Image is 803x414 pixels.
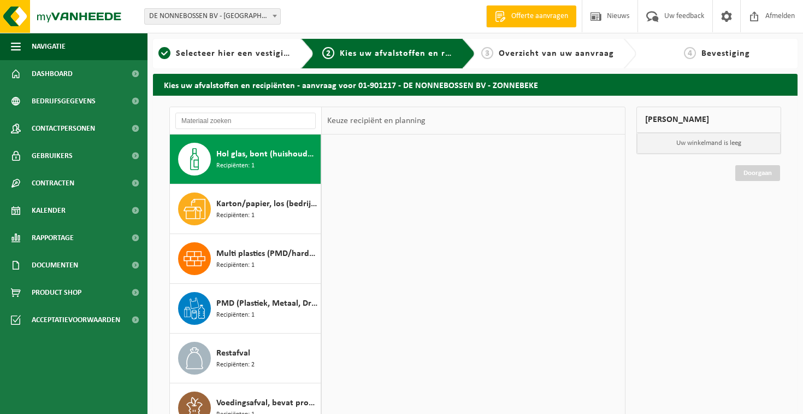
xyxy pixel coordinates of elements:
[216,347,250,360] span: Restafval
[216,297,318,310] span: PMD (Plastiek, Metaal, Drankkartons) (bedrijven)
[32,224,74,252] span: Rapportage
[216,161,255,171] span: Recipiënten: 1
[340,49,490,58] span: Kies uw afvalstoffen en recipiënten
[32,170,74,197] span: Contracten
[216,197,318,211] span: Karton/papier, los (bedrijven)
[735,165,780,181] a: Doorgaan
[32,279,81,306] span: Product Shop
[216,396,318,410] span: Voedingsafval, bevat producten van dierlijke oorsprong, onverpakt, categorie 3
[144,8,281,25] span: DE NONNEBOSSEN BV - ZONNEBEKE
[509,11,571,22] span: Offerte aanvragen
[32,33,66,60] span: Navigatie
[32,115,95,142] span: Contactpersonen
[170,234,321,284] button: Multi plastics (PMD/harde kunststoffen/spanbanden/EPS/folie naturel/folie gemengd) Recipiënten: 1
[216,360,255,370] span: Recipiënten: 2
[322,107,431,135] div: Keuze recipiënt en planning
[158,47,170,59] span: 1
[170,334,321,383] button: Restafval Recipiënten: 2
[216,310,255,320] span: Recipiënten: 1
[636,107,781,133] div: [PERSON_NAME]
[170,135,321,184] button: Hol glas, bont (huishoudelijk) Recipiënten: 1
[701,49,750,58] span: Bevestiging
[32,197,66,224] span: Kalender
[153,74,798,95] h2: Kies uw afvalstoffen en recipiënten - aanvraag voor 01-901217 - DE NONNEBOSSEN BV - ZONNEBEKE
[322,47,334,59] span: 2
[481,47,493,59] span: 3
[32,60,73,88] span: Dashboard
[216,148,318,161] span: Hol glas, bont (huishoudelijk)
[32,306,120,334] span: Acceptatievoorwaarden
[170,284,321,334] button: PMD (Plastiek, Metaal, Drankkartons) (bedrijven) Recipiënten: 1
[499,49,614,58] span: Overzicht van uw aanvraag
[175,113,316,129] input: Materiaal zoeken
[216,247,318,260] span: Multi plastics (PMD/harde kunststoffen/spanbanden/EPS/folie naturel/folie gemengd)
[637,133,781,154] p: Uw winkelmand is leeg
[170,184,321,234] button: Karton/papier, los (bedrijven) Recipiënten: 1
[486,5,576,27] a: Offerte aanvragen
[145,9,280,24] span: DE NONNEBOSSEN BV - ZONNEBEKE
[176,49,294,58] span: Selecteer hier een vestiging
[216,260,255,271] span: Recipiënten: 1
[684,47,696,59] span: 4
[32,88,96,115] span: Bedrijfsgegevens
[32,252,78,279] span: Documenten
[32,142,73,170] span: Gebruikers
[216,211,255,221] span: Recipiënten: 1
[158,47,292,60] a: 1Selecteer hier een vestiging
